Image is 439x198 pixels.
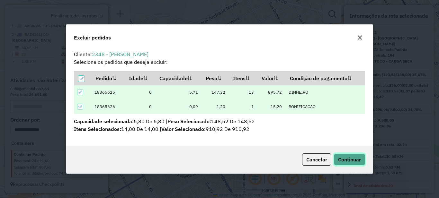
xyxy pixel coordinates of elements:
span: Continuar [338,156,361,163]
span: Itens Selecionados: [74,126,121,132]
span: Peso Selecionado: [167,118,211,125]
td: 13 [229,85,257,99]
span: Cancelar [306,156,327,163]
td: 0 [124,85,155,99]
th: Pedido [91,71,124,85]
td: 1 [229,99,257,114]
button: Cancelar [302,153,331,166]
td: 895,72 [257,85,285,99]
p: 910,92 De 910,92 [74,125,365,133]
td: 1,20 [201,99,228,114]
th: Condição de pagamento [285,71,365,85]
th: Valor [257,71,285,85]
td: 5,71 [155,85,201,99]
th: Peso [201,71,228,85]
th: Idade [124,71,155,85]
td: 18365626 [91,99,124,114]
td: 147,32 [201,85,228,99]
p: Selecione os pedidos que deseja excluir: [74,58,365,66]
a: 2348 - [PERSON_NAME] [92,51,148,57]
td: 0 [124,99,155,114]
span: 14,00 De 14,00 | [74,126,161,132]
th: Capacidade [155,71,201,85]
td: 0,09 [155,99,201,114]
p: 5,80 De 5,80 | 148,52 De 148,52 [74,117,365,125]
th: Itens [229,71,257,85]
span: Cliente: [74,51,148,57]
span: Excluir pedidos [74,34,111,41]
td: DINHEIRO [285,85,365,99]
td: 15,20 [257,99,285,114]
button: Continuar [334,153,365,166]
td: BONIFICACAO [285,99,365,114]
span: Capacidade selecionada: [74,118,134,125]
td: 18365625 [91,85,124,99]
span: Valor Selecionado: [161,126,206,132]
